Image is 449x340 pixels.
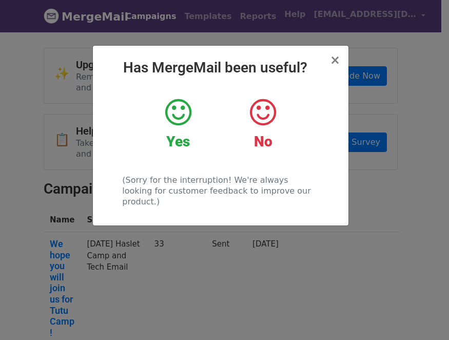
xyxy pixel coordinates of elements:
a: No [228,97,298,150]
span: × [330,53,340,67]
strong: No [254,133,272,150]
button: Close [330,54,340,66]
p: (Sorry for the interruption! We're always looking for customer feedback to improve our product.) [122,175,319,207]
a: Yes [144,97,213,150]
h2: Has MergeMail been useful? [101,59,340,77]
strong: Yes [166,133,190,150]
